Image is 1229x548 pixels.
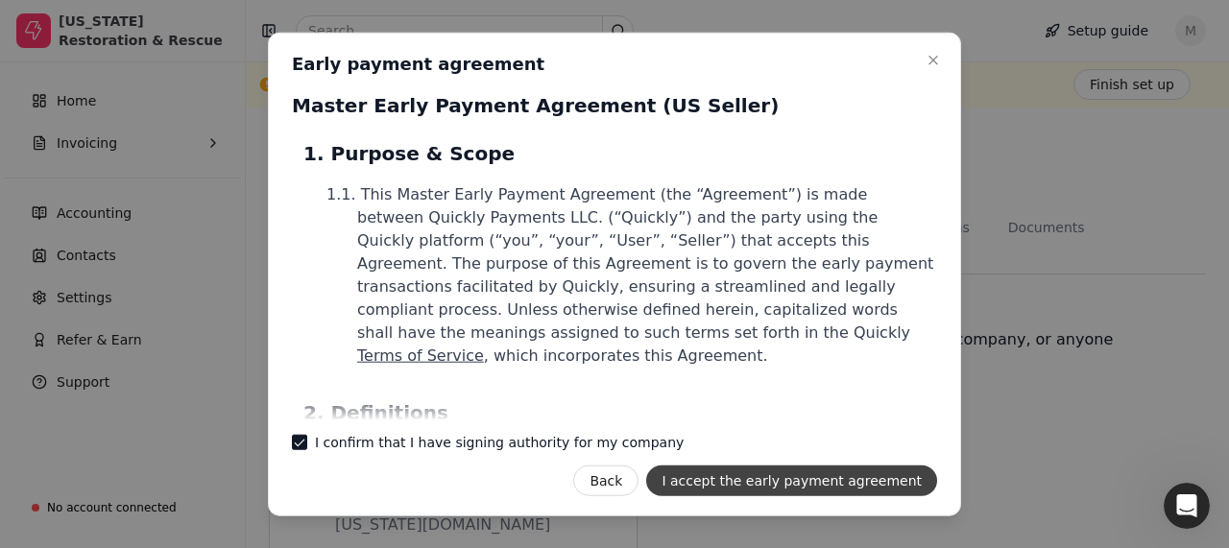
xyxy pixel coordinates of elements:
label: I confirm that I have signing authority for my company [315,436,684,449]
a: Terms of Service [357,345,484,364]
iframe: Intercom live chat [1164,483,1210,529]
h2: Early payment agreement [292,52,544,75]
button: I accept the early payment agreement [646,465,937,496]
li: This Master Early Payment Agreement (the “Agreement”) is made between Quickly Payments LLC. (“Qui... [342,182,937,367]
li: Purpose & Scope [323,138,937,367]
div: Master Early Payment Agreement (US Seller) [292,90,937,119]
button: Back [573,465,639,496]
